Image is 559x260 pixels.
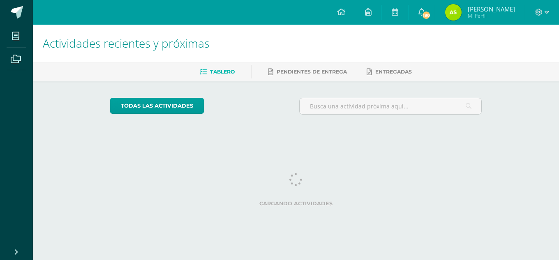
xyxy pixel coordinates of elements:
[210,69,235,75] span: Tablero
[300,98,482,114] input: Busca una actividad próxima aquí...
[110,200,482,207] label: Cargando actividades
[422,11,431,20] span: 190
[367,65,412,78] a: Entregadas
[43,35,210,51] span: Actividades recientes y próximas
[468,12,515,19] span: Mi Perfil
[277,69,347,75] span: Pendientes de entrega
[375,69,412,75] span: Entregadas
[110,98,204,114] a: todas las Actividades
[468,5,515,13] span: [PERSON_NAME]
[268,65,347,78] a: Pendientes de entrega
[200,65,235,78] a: Tablero
[445,4,462,21] img: 17928f08da9893cb6411ab084cc55ebd.png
